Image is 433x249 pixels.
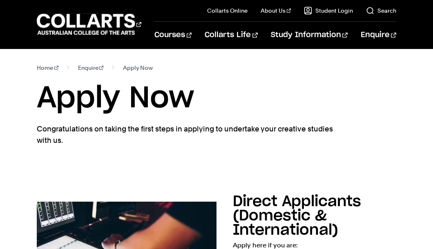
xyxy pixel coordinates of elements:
[37,13,134,36] div: Go to homepage
[205,22,257,49] a: Collarts Life
[361,22,396,49] a: Enquire
[37,123,335,146] p: Congratulations on taking the first steps in applying to undertake your creative studies with us.
[37,62,58,73] a: Home
[233,194,361,238] h2: Direct Applicants (Domestic & International)
[78,62,104,73] a: Enquire
[37,80,396,117] h1: Apply Now
[261,7,291,15] a: About Us
[123,62,153,73] span: Apply Now
[154,22,192,49] a: Courses
[207,7,248,15] a: Collarts Online
[271,22,348,49] a: Study Information
[366,7,396,15] a: Search
[304,7,353,15] a: Student Login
